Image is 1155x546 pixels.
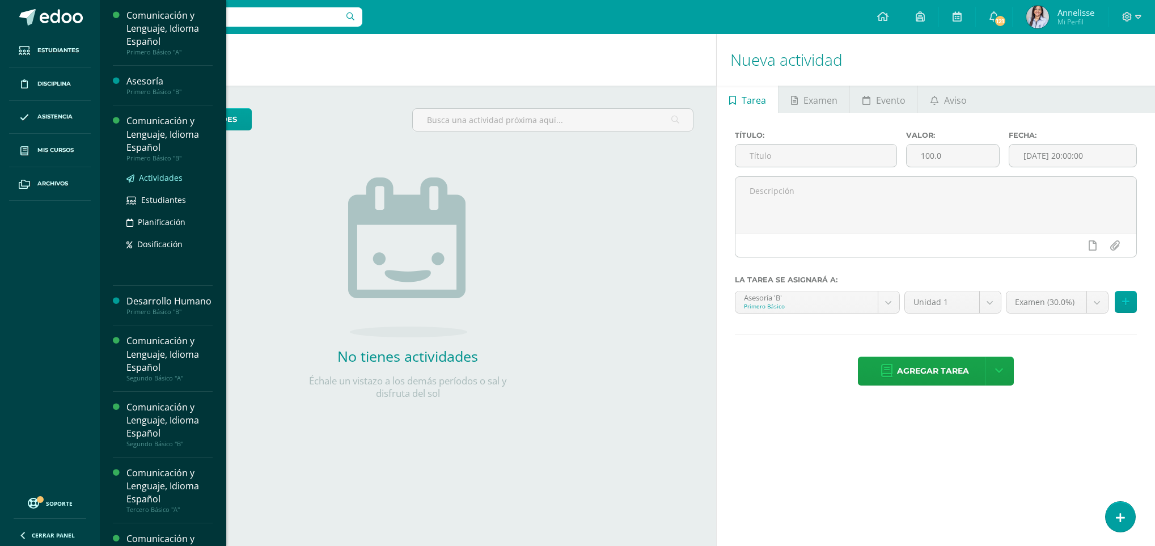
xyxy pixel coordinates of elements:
div: Segundo Básico "A" [126,374,213,382]
label: La tarea se asignará a: [735,276,1137,284]
label: Título: [735,131,897,139]
a: Unidad 1 [905,291,1001,313]
div: Primero Básico "B" [126,308,213,316]
span: Estudiantes [37,46,79,55]
a: Asistencia [9,101,91,134]
a: Tarea [717,86,778,113]
span: Unidad 1 [913,291,971,313]
a: Comunicación y Lenguaje, Idioma EspañolTercero Básico "A" [126,467,213,514]
a: Dosificación [126,238,213,251]
div: Comunicación y Lenguaje, Idioma Español [126,401,213,440]
a: Planificación [126,215,213,228]
span: Estudiantes [141,194,186,205]
span: Dosificación [137,239,183,249]
div: Desarrollo Humano [126,295,213,308]
span: Actividades [139,172,183,183]
span: Tarea [742,87,766,114]
span: Asistencia [37,112,73,121]
a: Comunicación y Lenguaje, Idioma EspañolPrimero Básico "B" [126,115,213,162]
div: Tercero Básico "A" [126,506,213,514]
div: Comunicación y Lenguaje, Idioma Español [126,115,213,154]
a: Examen (30.0%) [1006,291,1108,313]
a: AsesoríaPrimero Básico "B" [126,75,213,96]
h1: Nueva actividad [730,34,1141,86]
span: Mis cursos [37,146,74,155]
a: Estudiantes [126,193,213,206]
div: Asesoría 'B' [744,291,869,302]
div: Primero Básico "B" [126,154,213,162]
input: Busca un usuario... [107,7,362,27]
h1: Actividades [113,34,703,86]
a: Desarrollo HumanoPrimero Básico "B" [126,295,213,316]
div: Asesoría [126,75,213,88]
div: Comunicación y Lenguaje, Idioma Español [126,467,213,506]
div: Primero Básico [744,302,869,310]
input: Busca una actividad próxima aquí... [413,109,692,131]
span: Annelisse [1057,7,1094,18]
span: Archivos [37,179,68,188]
span: Mi Perfil [1057,17,1094,27]
a: Actividades [126,171,213,184]
span: Examen (30.0%) [1015,291,1078,313]
a: Aviso [918,86,979,113]
a: Mis cursos [9,134,91,167]
input: Puntos máximos [907,145,999,167]
div: Primero Básico "A" [126,48,213,56]
input: Título [735,145,896,167]
a: Comunicación y Lenguaje, Idioma EspañolPrimero Básico "A" [126,9,213,56]
a: Examen [779,86,849,113]
img: no_activities.png [348,177,467,337]
span: Agregar tarea [897,357,969,385]
div: Segundo Básico "B" [126,440,213,448]
span: Aviso [944,87,967,114]
span: Disciplina [37,79,71,88]
a: Archivos [9,167,91,201]
label: Valor: [906,131,1000,139]
div: Primero Básico "B" [126,88,213,96]
div: Comunicación y Lenguaje, Idioma Español [126,9,213,48]
a: Evento [850,86,917,113]
img: ce85313aab1a127fef2f1313fe16fa65.png [1026,6,1049,28]
a: Estudiantes [9,34,91,67]
label: Fecha: [1009,131,1137,139]
a: Asesoría 'B'Primero Básico [735,291,899,313]
span: Cerrar panel [32,531,75,539]
input: Fecha de entrega [1009,145,1136,167]
a: Disciplina [9,67,91,101]
span: Evento [876,87,906,114]
h2: No tienes actividades [294,346,521,366]
div: Comunicación y Lenguaje, Idioma Español [126,335,213,374]
a: Comunicación y Lenguaje, Idioma EspañolSegundo Básico "A" [126,335,213,382]
span: Planificación [138,217,185,227]
span: 121 [994,15,1006,27]
span: Soporte [46,500,73,507]
a: Soporte [14,495,86,510]
a: Comunicación y Lenguaje, Idioma EspañolSegundo Básico "B" [126,401,213,448]
span: Examen [803,87,837,114]
p: Échale un vistazo a los demás períodos o sal y disfruta del sol [294,375,521,400]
